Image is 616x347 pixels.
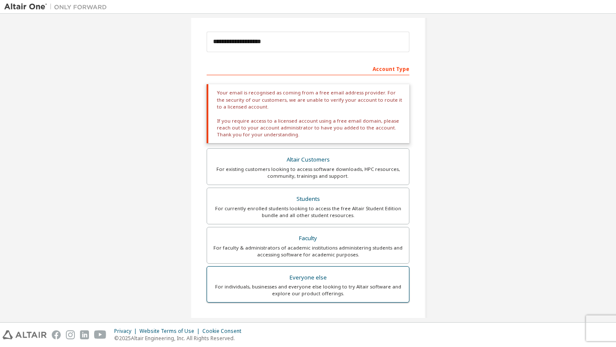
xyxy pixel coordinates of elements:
img: youtube.svg [94,330,107,339]
div: Everyone else [212,272,404,284]
div: Your Profile [207,315,409,329]
div: Students [212,193,404,205]
div: Cookie Consent [202,328,246,335]
img: Altair One [4,3,111,11]
img: altair_logo.svg [3,330,47,339]
img: linkedin.svg [80,330,89,339]
div: Website Terms of Use [139,328,202,335]
div: Privacy [114,328,139,335]
p: © 2025 Altair Engineering, Inc. All Rights Reserved. [114,335,246,342]
div: Your email is recognised as coming from a free email address provider. For the security of our cu... [207,84,409,143]
div: For currently enrolled students looking to access the free Altair Student Edition bundle and all ... [212,205,404,219]
img: instagram.svg [66,330,75,339]
img: facebook.svg [52,330,61,339]
div: For individuals, businesses and everyone else looking to try Altair software and explore our prod... [212,283,404,297]
div: Account Type [207,62,409,75]
div: Faculty [212,232,404,244]
div: For existing customers looking to access software downloads, HPC resources, community, trainings ... [212,166,404,179]
div: Altair Customers [212,154,404,166]
div: For faculty & administrators of academic institutions administering students and accessing softwa... [212,244,404,258]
